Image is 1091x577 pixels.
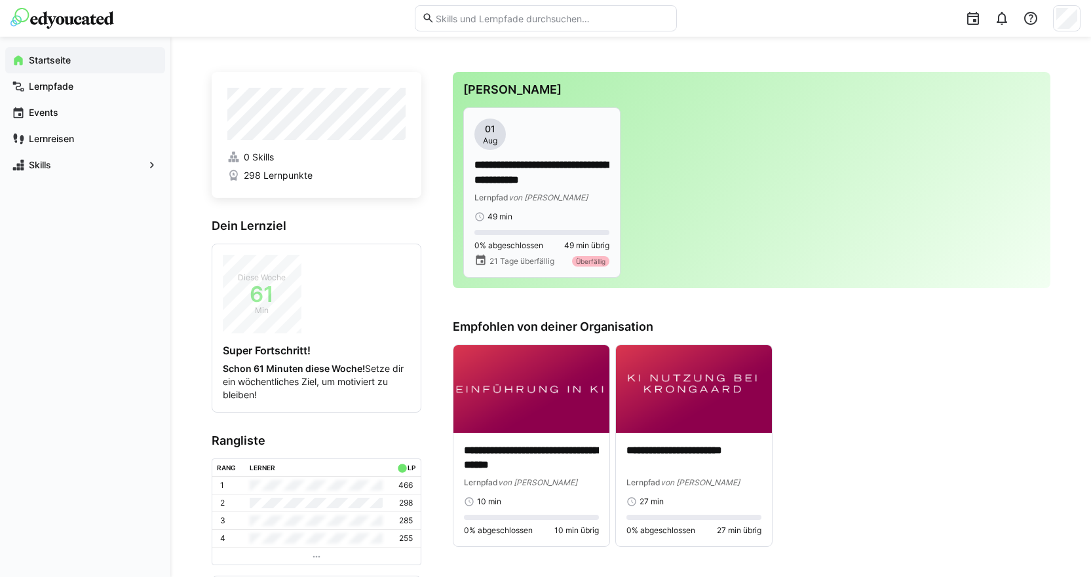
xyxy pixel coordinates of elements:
[477,496,501,507] span: 10 min
[616,345,772,433] img: image
[717,525,761,536] span: 27 min übrig
[483,136,497,146] span: Aug
[399,533,413,544] p: 255
[408,464,415,472] div: LP
[489,256,554,267] span: 21 Tage überfällig
[564,240,609,251] span: 49 min übrig
[485,122,495,136] span: 01
[464,477,498,487] span: Lernpfad
[474,193,508,202] span: Lernpfad
[250,464,275,472] div: Lerner
[212,434,421,448] h3: Rangliste
[220,515,225,526] p: 3
[212,219,421,233] h3: Dein Lernziel
[572,256,609,267] div: Überfällig
[220,498,225,508] p: 2
[217,464,236,472] div: Rang
[399,498,413,508] p: 298
[453,345,609,433] img: image
[463,83,1040,97] h3: [PERSON_NAME]
[498,477,577,487] span: von [PERSON_NAME]
[508,193,588,202] span: von [PERSON_NAME]
[626,477,660,487] span: Lernpfad
[434,12,669,24] input: Skills und Lernpfade durchsuchen…
[474,240,543,251] span: 0% abgeschlossen
[223,344,410,357] h4: Super Fortschritt!
[640,496,664,507] span: 27 min
[453,320,1050,334] h3: Empfohlen von deiner Organisation
[244,169,313,182] span: 298 Lernpunkte
[398,480,413,491] p: 466
[220,480,224,491] p: 1
[244,151,274,164] span: 0 Skills
[660,477,740,487] span: von [PERSON_NAME]
[223,363,365,374] strong: Schon 61 Minuten diese Woche!
[464,525,533,536] span: 0% abgeschlossen
[554,525,599,536] span: 10 min übrig
[227,151,406,164] a: 0 Skills
[488,212,512,222] span: 49 min
[399,515,413,526] p: 285
[626,525,695,536] span: 0% abgeschlossen
[223,362,410,401] p: Setze dir ein wöchentliches Ziel, um motiviert zu bleiben!
[220,533,225,544] p: 4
